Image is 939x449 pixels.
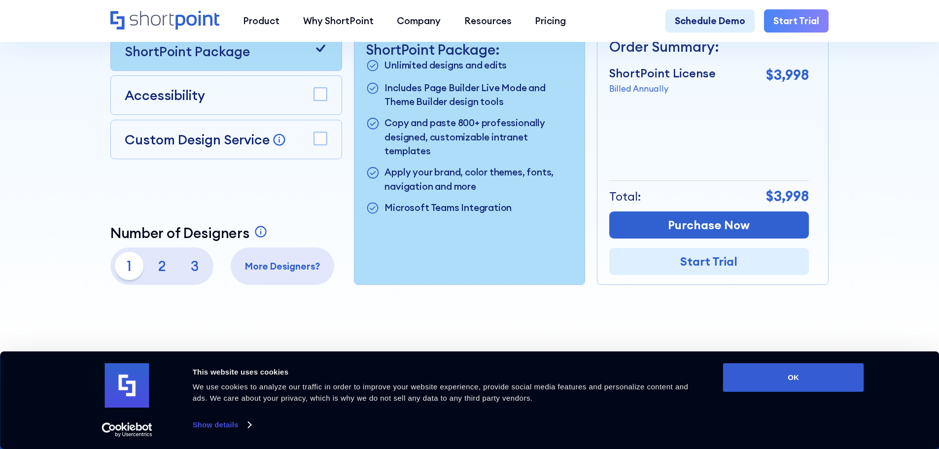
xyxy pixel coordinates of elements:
[366,41,573,58] p: ShortPoint Package:
[397,14,441,28] div: Company
[762,335,939,449] iframe: Chat Widget
[523,9,578,33] a: Pricing
[125,41,250,61] p: ShortPoint Package
[105,363,149,408] img: logo
[84,422,170,437] a: Usercentrics Cookiebot - opens in a new window
[110,225,271,242] a: Number of Designers
[766,186,809,207] p: $3,998
[115,252,143,280] p: 1
[243,14,279,28] div: Product
[384,116,573,158] p: Copy and paste 800+ professionally designed, customizable intranet templates
[535,14,566,28] div: Pricing
[110,11,219,31] a: Home
[609,211,809,239] a: Purchase Now
[764,9,829,33] a: Start Trial
[609,82,716,95] p: Billed Annually
[236,259,330,274] p: More Designers?
[291,9,385,33] a: Why ShortPoint
[609,36,809,58] p: Order Summary:
[193,366,701,378] div: This website uses cookies
[384,201,512,216] p: Microsoft Teams Integration
[464,14,512,28] div: Resources
[384,165,573,193] p: Apply your brand, color themes, fonts, navigation and more
[452,9,523,33] a: Resources
[609,188,641,206] p: Total:
[384,58,507,74] p: Unlimited designs and edits
[231,9,291,33] a: Product
[665,9,755,33] a: Schedule Demo
[193,417,251,432] a: Show details
[723,363,864,392] button: OK
[110,225,249,242] p: Number of Designers
[125,131,270,148] p: Custom Design Service
[193,382,689,402] span: We use cookies to analyze our traffic in order to improve your website experience, provide social...
[766,65,809,86] p: $3,998
[609,248,809,275] a: Start Trial
[609,65,716,82] p: ShortPoint License
[385,9,452,33] a: Company
[181,252,209,280] p: 3
[148,252,176,280] p: 2
[303,14,374,28] div: Why ShortPoint
[125,85,205,105] p: Accessibility
[384,81,573,109] p: Includes Page Builder Live Mode and Theme Builder design tools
